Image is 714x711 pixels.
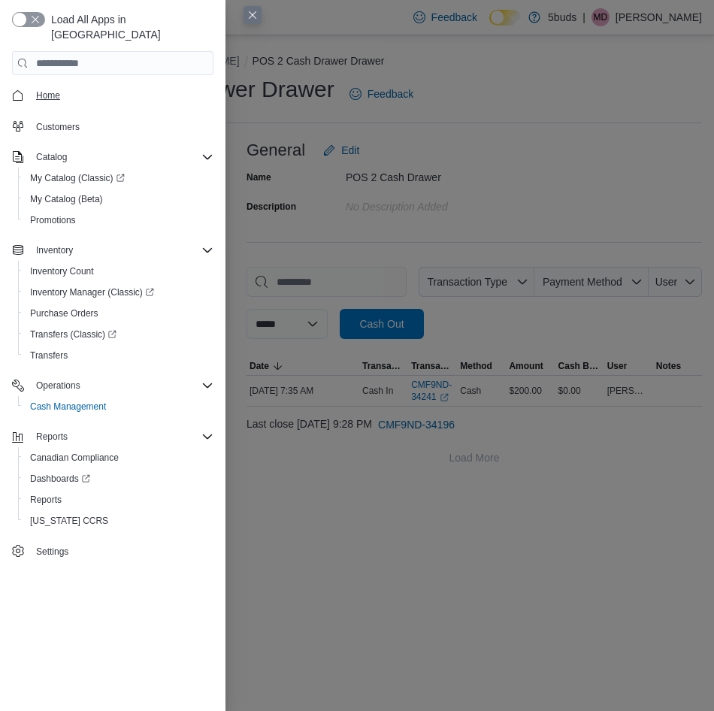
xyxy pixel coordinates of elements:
[24,346,213,365] span: Transfers
[30,265,94,277] span: Inventory Count
[30,543,74,561] a: Settings
[18,261,219,282] button: Inventory Count
[30,377,213,395] span: Operations
[24,211,82,229] a: Promotions
[18,324,219,345] a: Transfers (Classic)
[30,172,125,184] span: My Catalog (Classic)
[24,169,131,187] a: My Catalog (Classic)
[24,325,213,343] span: Transfers (Classic)
[30,349,68,362] span: Transfers
[12,78,213,565] nav: Complex example
[30,241,79,259] button: Inventory
[30,452,119,464] span: Canadian Compliance
[18,303,219,324] button: Purchase Orders
[30,428,213,446] span: Reports
[24,470,213,488] span: Dashboards
[6,240,219,261] button: Inventory
[30,494,62,506] span: Reports
[30,401,106,413] span: Cash Management
[30,118,86,136] a: Customers
[6,375,219,396] button: Operations
[24,398,112,416] a: Cash Management
[36,546,68,558] span: Settings
[24,169,213,187] span: My Catalog (Classic)
[24,262,213,280] span: Inventory Count
[6,540,219,562] button: Settings
[18,345,219,366] button: Transfers
[6,84,219,106] button: Home
[24,304,104,322] a: Purchase Orders
[36,244,73,256] span: Inventory
[36,121,80,133] span: Customers
[30,515,108,527] span: [US_STATE] CCRS
[6,426,219,447] button: Reports
[30,241,213,259] span: Inventory
[36,151,67,163] span: Catalog
[24,304,213,322] span: Purchase Orders
[30,86,213,104] span: Home
[36,431,68,443] span: Reports
[30,286,154,298] span: Inventory Manager (Classic)
[24,470,96,488] a: Dashboards
[30,148,73,166] button: Catalog
[18,210,219,231] button: Promotions
[24,491,68,509] a: Reports
[18,489,219,510] button: Reports
[24,190,213,208] span: My Catalog (Beta)
[24,346,74,365] a: Transfers
[30,116,213,135] span: Customers
[18,396,219,417] button: Cash Management
[24,398,213,416] span: Cash Management
[24,190,109,208] a: My Catalog (Beta)
[30,193,103,205] span: My Catalog (Beta)
[30,148,213,166] span: Catalog
[24,491,213,509] span: Reports
[30,328,116,340] span: Transfers (Classic)
[18,168,219,189] a: My Catalog (Classic)
[45,12,213,42] span: Load All Apps in [GEOGRAPHIC_DATA]
[30,214,76,226] span: Promotions
[30,86,66,104] a: Home
[24,512,114,530] a: [US_STATE] CCRS
[30,428,74,446] button: Reports
[24,262,100,280] a: Inventory Count
[30,542,213,561] span: Settings
[244,6,262,24] button: Close this dialog
[24,211,213,229] span: Promotions
[24,283,213,301] span: Inventory Manager (Classic)
[24,449,213,467] span: Canadian Compliance
[18,510,219,531] button: [US_STATE] CCRS
[24,325,123,343] a: Transfers (Classic)
[18,282,219,303] a: Inventory Manager (Classic)
[18,447,219,468] button: Canadian Compliance
[18,468,219,489] a: Dashboards
[30,473,90,485] span: Dashboards
[24,449,125,467] a: Canadian Compliance
[36,380,80,392] span: Operations
[30,377,86,395] button: Operations
[6,147,219,168] button: Catalog
[30,307,98,319] span: Purchase Orders
[6,115,219,137] button: Customers
[24,283,160,301] a: Inventory Manager (Classic)
[24,512,213,530] span: Washington CCRS
[36,89,60,101] span: Home
[18,189,219,210] button: My Catalog (Beta)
